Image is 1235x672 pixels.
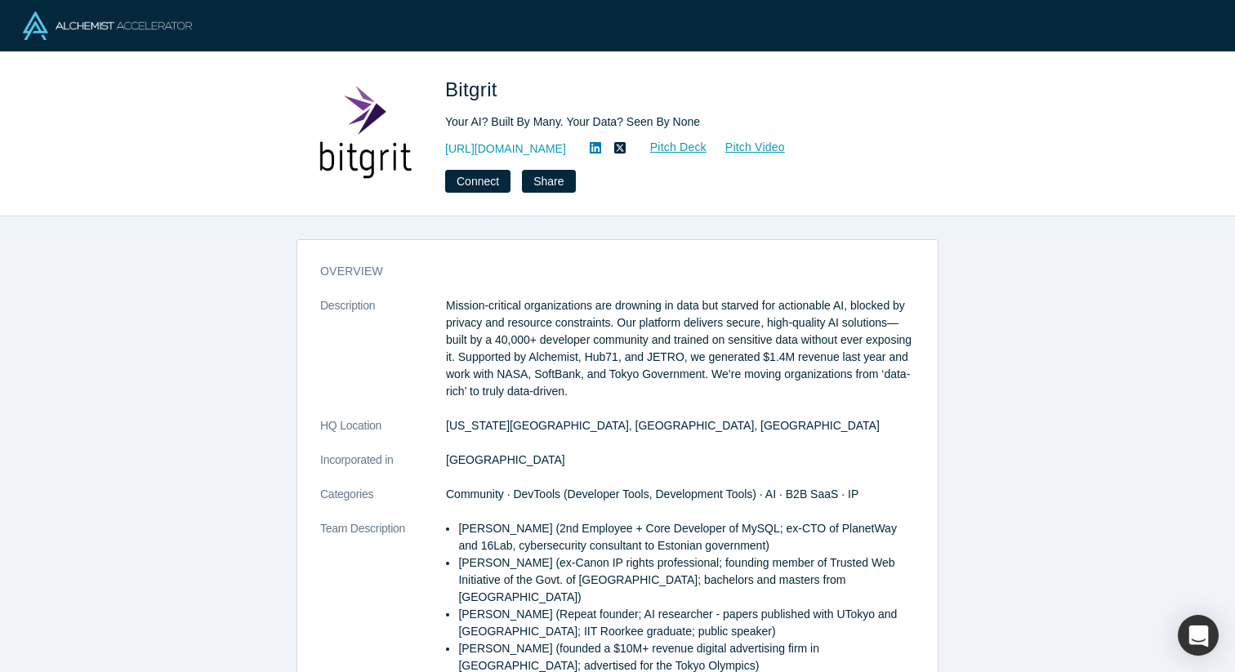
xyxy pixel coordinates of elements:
p: Mission-critical organizations are drowning in data but starved for actionable AI, blocked by pri... [446,297,915,400]
dt: Incorporated in [320,452,446,486]
dt: HQ Location [320,417,446,452]
p: [PERSON_NAME] (2nd Employee + Core Developer of MySQL; ex-CTO of PlanetWay and 16Lab, cybersecuri... [458,520,915,554]
div: Your AI? Built By Many. Your Data? Seen By None [445,113,903,131]
dd: [GEOGRAPHIC_DATA] [446,452,915,469]
button: Connect [445,170,510,193]
dt: Description [320,297,446,417]
a: [URL][DOMAIN_NAME] [445,140,566,158]
h3: overview [320,263,892,280]
a: Pitch Deck [632,138,707,157]
span: Community · DevTools (Developer Tools, Development Tools) · AI · B2B SaaS · IP [446,487,858,501]
img: Bitgrit's Logo [308,75,422,189]
dd: [US_STATE][GEOGRAPHIC_DATA], [GEOGRAPHIC_DATA], [GEOGRAPHIC_DATA] [446,417,915,434]
dt: Categories [320,486,446,520]
span: Bitgrit [445,78,503,100]
button: Share [522,170,575,193]
a: Pitch Video [707,138,786,157]
p: [PERSON_NAME] (Repeat founder; AI researcher - papers published with UTokyo and [GEOGRAPHIC_DATA]... [458,606,915,640]
p: [PERSON_NAME] (ex-Canon IP rights professional; founding member of Trusted Web Initiative of the ... [458,554,915,606]
img: Alchemist Logo [23,11,192,40]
